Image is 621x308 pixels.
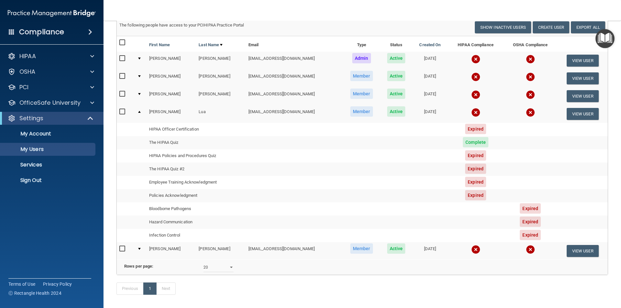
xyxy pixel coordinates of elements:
img: PMB logo [8,7,96,20]
button: Create User [533,21,569,33]
p: My Users [4,146,93,153]
td: The HIPAA Quiz [147,136,246,149]
td: [PERSON_NAME] [147,242,196,260]
a: HIPAA [8,52,94,60]
p: Services [4,162,93,168]
img: cross.ca9f0e7f.svg [526,90,535,99]
span: The following people have access to your PCIHIPAA Practice Portal [119,23,244,27]
span: Active [387,89,406,99]
button: View User [567,108,599,120]
span: Member [350,71,373,81]
span: Expired [465,124,486,134]
span: Admin [352,53,371,63]
a: Export All [571,21,605,33]
td: HIPAA Officer Certification [147,123,246,136]
img: cross.ca9f0e7f.svg [526,72,535,81]
td: Policies Acknowledgment [147,189,246,202]
th: Status [380,36,412,52]
td: [PERSON_NAME] [196,242,245,260]
p: HIPAA [19,52,36,60]
img: cross.ca9f0e7f.svg [471,245,480,254]
button: View User [567,245,599,257]
td: [PERSON_NAME] [196,87,245,105]
td: Infection Control [147,229,246,242]
td: [DATE] [412,105,448,122]
a: Settings [8,114,94,122]
th: OSHA Compliance [503,36,557,52]
td: The HIPAA Quiz #2 [147,163,246,176]
td: [DATE] [412,69,448,87]
span: Active [387,243,406,254]
a: Previous [116,282,144,295]
td: [PERSON_NAME] [196,52,245,69]
td: [PERSON_NAME] [147,105,196,122]
span: Ⓒ Rectangle Health 2024 [8,290,61,296]
span: Active [387,53,406,63]
h4: Compliance [19,27,64,37]
th: Type [343,36,380,52]
button: Show Inactive Users [475,21,531,33]
span: Expired [465,190,486,200]
p: Settings [19,114,43,122]
td: Employee Training Acknowledgment [147,176,246,189]
a: Created On [419,41,441,49]
td: HIPAA Policies and Procedures Quiz [147,149,246,163]
th: Email [246,36,343,52]
p: OfficeSafe University [19,99,81,107]
p: PCI [19,83,28,91]
p: Sign Out [4,177,93,184]
td: [PERSON_NAME] [147,69,196,87]
img: cross.ca9f0e7f.svg [471,108,480,117]
td: [DATE] [412,242,448,260]
span: Expired [465,177,486,187]
a: Last Name [199,41,223,49]
span: Complete [463,137,488,147]
a: Terms of Use [8,281,35,287]
a: Next [156,282,176,295]
span: Member [350,243,373,254]
td: [EMAIL_ADDRESS][DOMAIN_NAME] [246,242,343,260]
td: [PERSON_NAME] [196,69,245,87]
td: Lua [196,105,245,122]
span: Expired [520,203,541,214]
button: Open Resource Center [595,29,615,48]
th: HIPAA Compliance [448,36,503,52]
img: cross.ca9f0e7f.svg [526,55,535,64]
td: [EMAIL_ADDRESS][DOMAIN_NAME] [246,52,343,69]
img: cross.ca9f0e7f.svg [471,72,480,81]
span: Expired [465,164,486,174]
img: cross.ca9f0e7f.svg [526,245,535,254]
a: 1 [143,282,157,295]
a: First Name [149,41,170,49]
td: Bloodborne Pathogens [147,202,246,216]
a: OfficeSafe University [8,99,94,107]
td: [EMAIL_ADDRESS][DOMAIN_NAME] [246,69,343,87]
button: View User [567,72,599,84]
b: Rows per page: [124,264,153,269]
a: PCI [8,83,94,91]
span: Member [350,89,373,99]
img: cross.ca9f0e7f.svg [471,90,480,99]
span: Expired [520,217,541,227]
span: Member [350,106,373,117]
span: Active [387,106,406,117]
td: [PERSON_NAME] [147,87,196,105]
a: Privacy Policy [43,281,72,287]
span: Active [387,71,406,81]
span: Expired [520,230,541,240]
td: [PERSON_NAME] [147,52,196,69]
td: [DATE] [412,52,448,69]
p: My Account [4,131,93,137]
a: OSHA [8,68,94,76]
button: View User [567,90,599,102]
iframe: Drift Widget Chat Controller [509,262,613,288]
p: OSHA [19,68,36,76]
td: [EMAIL_ADDRESS][DOMAIN_NAME] [246,87,343,105]
img: cross.ca9f0e7f.svg [526,108,535,117]
span: Expired [465,150,486,161]
td: Hazard Communication [147,216,246,229]
img: cross.ca9f0e7f.svg [471,55,480,64]
td: [EMAIL_ADDRESS][DOMAIN_NAME] [246,105,343,122]
button: View User [567,55,599,67]
td: [DATE] [412,87,448,105]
